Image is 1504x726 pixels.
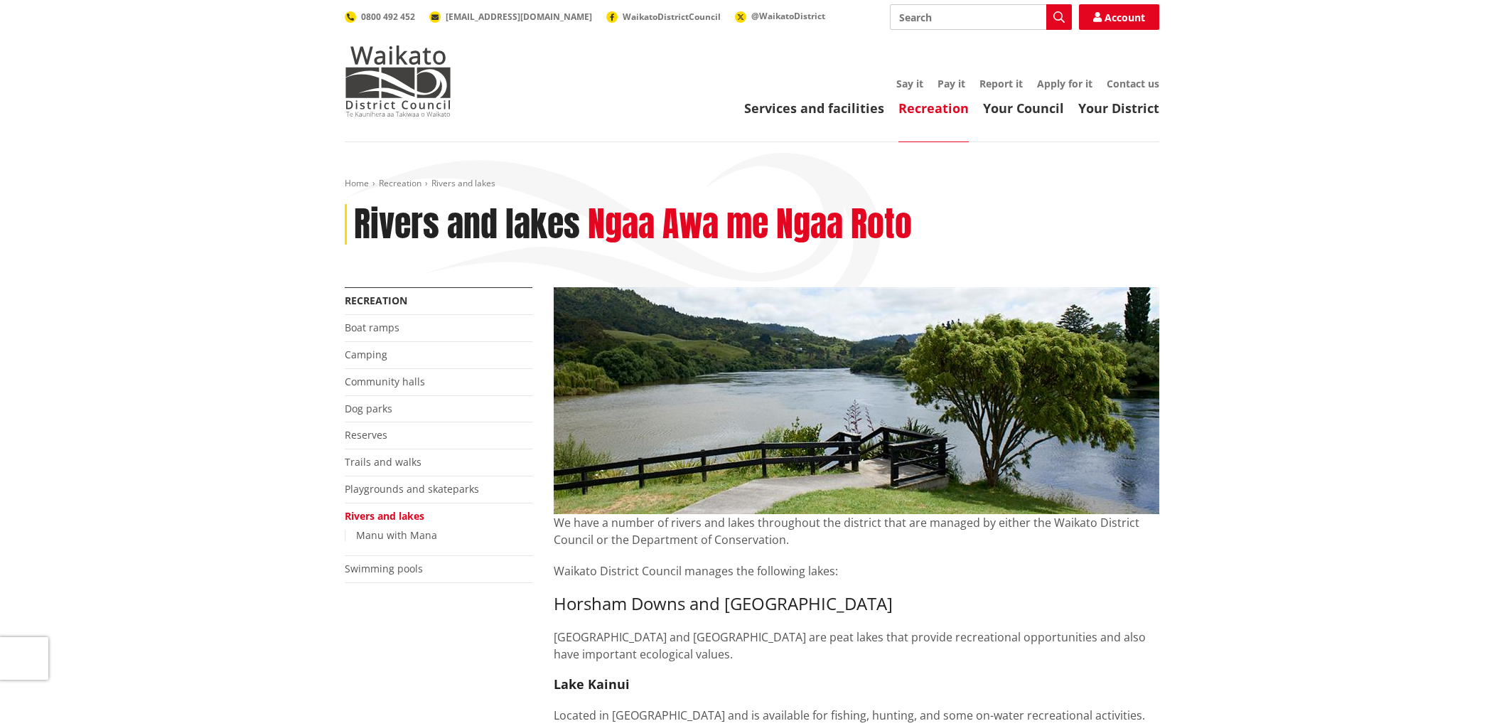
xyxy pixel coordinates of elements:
[354,204,580,245] h1: Rivers and lakes
[983,100,1064,117] a: Your Council
[345,178,1159,190] nav: breadcrumb
[1107,77,1159,90] a: Contact us
[623,11,721,23] span: WaikatoDistrictCouncil
[345,402,392,415] a: Dog parks
[345,482,479,496] a: Playgrounds and skateparks
[1037,77,1092,90] a: Apply for it
[361,11,415,23] span: 0800 492 452
[1079,4,1159,30] a: Account
[554,287,1159,514] img: Waikato River, Ngaruawahia
[938,77,965,90] a: Pay it
[431,177,495,189] span: Rivers and lakes
[379,177,421,189] a: Recreation
[554,676,630,693] strong: Lake Kainui
[979,77,1023,90] a: Report it
[554,562,1159,580] p: Waikato District Council manages the following lakes:
[896,77,923,90] a: Say it
[429,11,592,23] a: [EMAIL_ADDRESS][DOMAIN_NAME]
[345,294,407,307] a: Recreation
[345,177,369,189] a: Home
[345,562,423,575] a: Swimming pools
[735,10,825,22] a: @WaikatoDistrict
[356,528,437,542] a: Manu with Mana
[345,46,451,117] img: Waikato District Council - Te Kaunihera aa Takiwaa o Waikato
[345,509,424,523] a: Rivers and lakes
[890,4,1072,30] input: Search input
[554,514,1159,548] p: We have a number of rivers and lakes throughout the district that are managed by either the Waika...
[446,11,592,23] span: [EMAIL_ADDRESS][DOMAIN_NAME]
[554,594,1159,614] h3: Horsham Downs and [GEOGRAPHIC_DATA]
[345,428,387,442] a: Reserves
[898,100,969,117] a: Recreation
[751,10,825,22] span: @WaikatoDistrict
[345,455,421,469] a: Trails and walks
[345,375,425,388] a: Community halls
[606,11,721,23] a: WaikatoDistrictCouncil
[1078,100,1159,117] a: Your District
[345,11,415,23] a: 0800 492 452
[588,204,912,245] h2: Ngaa Awa me Ngaa Roto
[345,321,399,334] a: Boat ramps
[744,100,884,117] a: Services and facilities
[554,629,1159,663] p: [GEOGRAPHIC_DATA] and [GEOGRAPHIC_DATA] are peat lakes that provide recreational opportunities an...
[345,348,387,361] a: Camping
